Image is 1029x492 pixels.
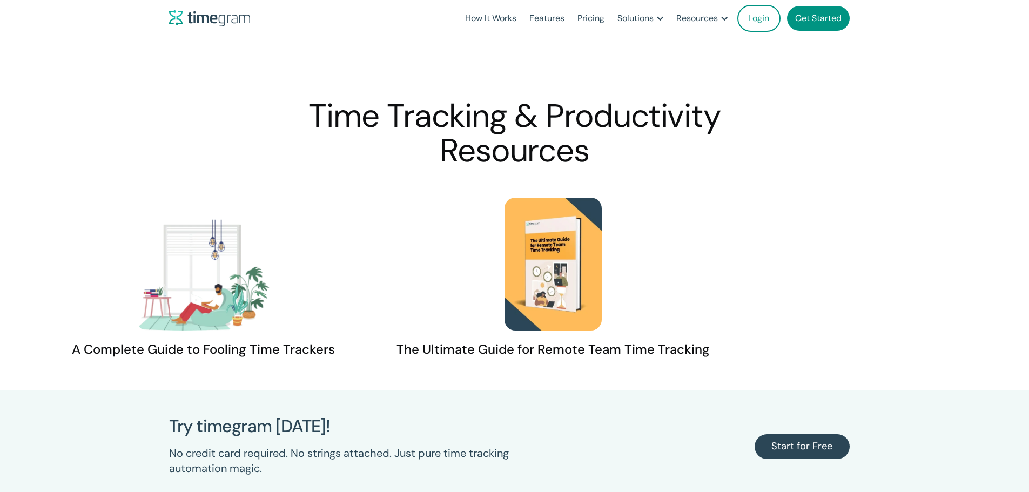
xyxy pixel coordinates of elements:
h4: The Ultimate Guide for Remote Team Time Tracking [382,341,724,358]
h2: Try timegram [DATE]! [169,417,331,436]
h1: Time Tracking & Productivity Resources [288,99,742,167]
a: The Ultimate Guide for Remote Team Time Tracking [382,198,724,358]
a: Get Started [787,6,850,31]
a: A Complete Guide to Fooling Time Trackers [32,198,374,358]
a: Start for Free [755,434,850,459]
div: Solutions [617,11,654,26]
div: Resources [676,11,718,26]
div: No credit card required. No strings attached. Just pure time tracking automation magic. [169,446,515,476]
h4: A Complete Guide to Fooling Time Trackers [32,341,374,358]
a: Login [737,5,781,32]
